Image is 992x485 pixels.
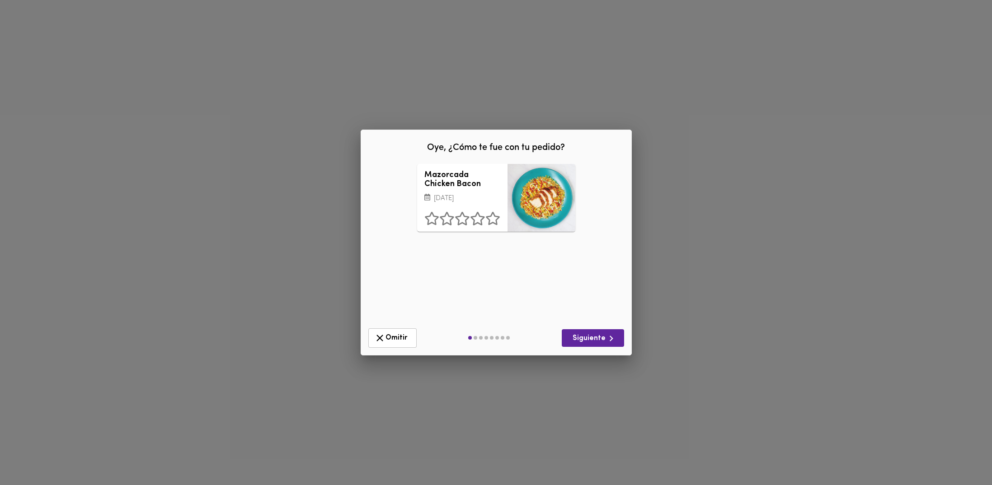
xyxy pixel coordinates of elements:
[368,328,417,348] button: Omitir
[569,333,617,344] span: Siguiente
[374,332,411,344] span: Omitir
[940,433,983,476] iframe: Messagebird Livechat Widget
[424,171,500,189] h3: Mazorcada Chicken Bacon
[508,164,575,232] div: Mazorcada Chicken Bacon
[427,143,565,152] span: Oye, ¿Cómo te fue con tu pedido?
[562,329,624,347] button: Siguiente
[424,193,500,204] p: [DATE]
